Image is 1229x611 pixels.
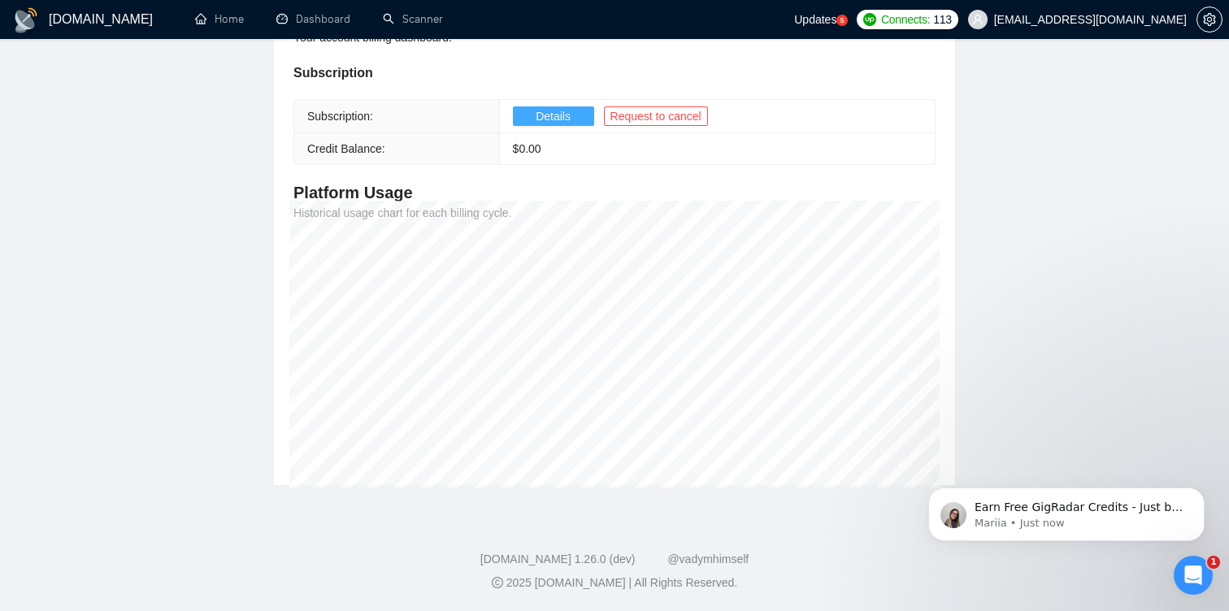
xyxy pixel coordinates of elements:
div: Subscription [293,63,936,83]
div: 2025 [DOMAIN_NAME] | All Rights Reserved. [13,574,1216,591]
a: [DOMAIN_NAME] 1.26.0 (dev) [480,552,636,565]
button: setting [1196,6,1222,32]
span: user [972,14,984,25]
a: @vadymhimself [667,552,749,565]
span: Credit Balance: [307,142,385,155]
iframe: Intercom live chat [1174,556,1213,595]
iframe: Intercom notifications message [904,453,1229,567]
span: copyright [492,577,503,588]
span: Updates [794,13,836,26]
button: Details [513,106,594,126]
span: 1 [1207,556,1220,569]
span: Details [536,107,571,125]
span: Connects: [881,11,930,28]
a: setting [1196,13,1222,26]
span: setting [1197,13,1222,26]
a: dashboardDashboard [276,12,350,26]
img: upwork-logo.png [863,13,876,26]
h4: Platform Usage [293,181,936,204]
img: logo [13,7,39,33]
button: Request to cancel [604,106,708,126]
span: Subscription: [307,110,373,123]
span: $ 0.00 [513,142,541,155]
span: Request to cancel [610,107,701,125]
a: searchScanner [383,12,443,26]
a: homeHome [195,12,244,26]
span: 113 [933,11,951,28]
a: 5 [836,15,848,26]
text: 5 [840,17,845,24]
